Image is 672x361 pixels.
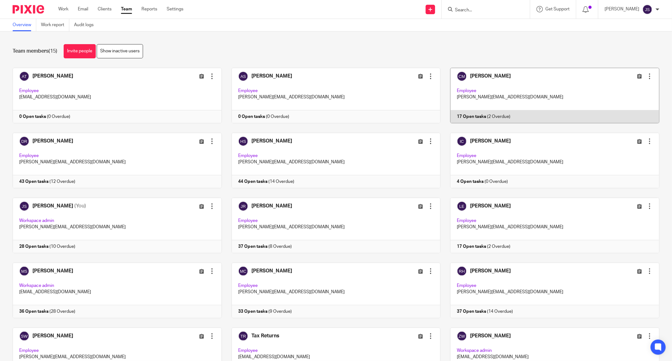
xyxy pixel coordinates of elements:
a: Work [58,6,68,12]
a: Team [121,6,132,12]
a: Reports [141,6,157,12]
p: [PERSON_NAME] [605,6,639,12]
a: Overview [13,19,36,31]
img: Pixie [13,5,44,14]
a: Email [78,6,88,12]
span: Get Support [545,7,570,11]
a: Work report [41,19,69,31]
h1: Team members [13,48,57,55]
a: Invite people [64,44,96,58]
a: Clients [98,6,112,12]
span: (15) [49,49,57,54]
input: Search [454,8,511,13]
a: Show inactive users [97,44,143,58]
a: Settings [167,6,183,12]
a: Audit logs [74,19,98,31]
img: svg%3E [642,4,652,15]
